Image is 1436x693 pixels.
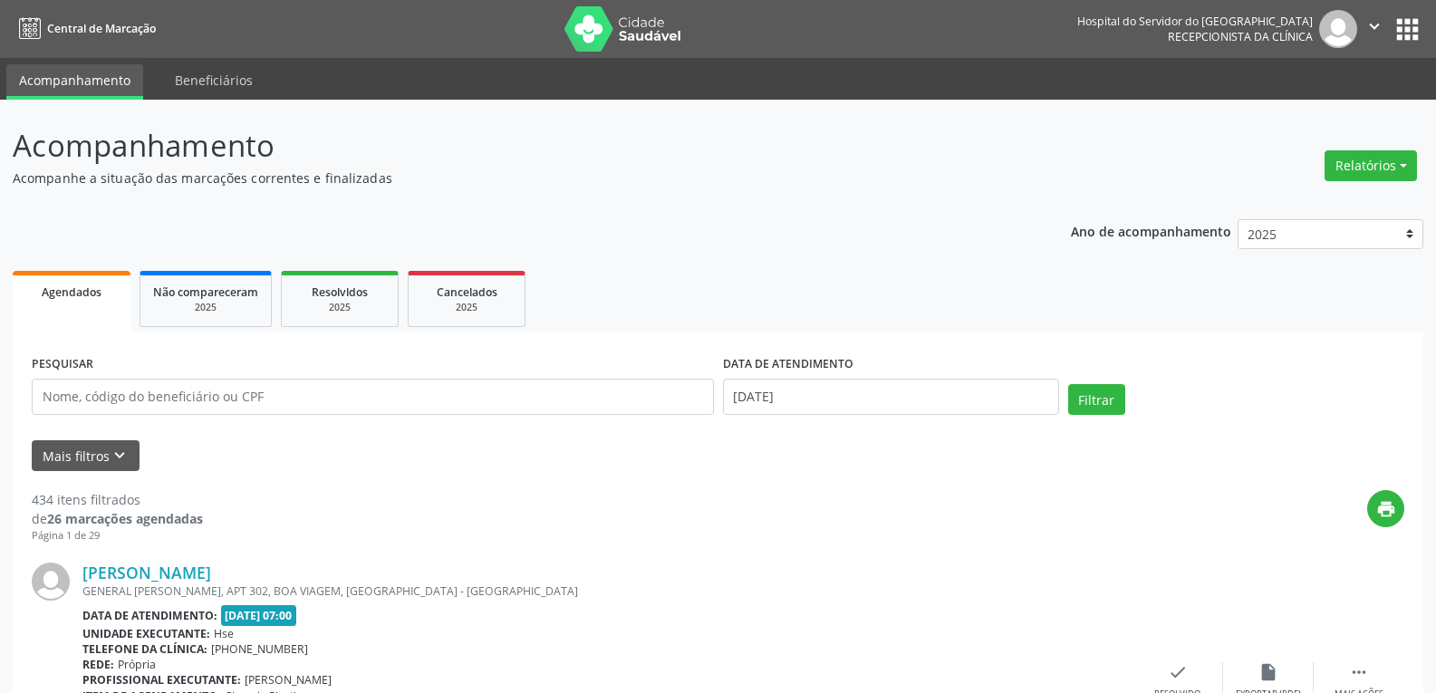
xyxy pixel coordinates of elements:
b: Unidade executante: [82,626,210,641]
input: Selecione um intervalo [723,379,1059,415]
i:  [1364,16,1384,36]
i: keyboard_arrow_down [110,446,130,466]
p: Acompanhe a situação das marcações correntes e finalizadas [13,168,1000,188]
span: Central de Marcação [47,21,156,36]
div: 2025 [294,301,385,314]
b: Telefone da clínica: [82,641,207,657]
div: de [32,509,203,528]
div: Hospital do Servidor do [GEOGRAPHIC_DATA] [1077,14,1313,29]
span: Resolvidos [312,284,368,300]
i: print [1376,499,1396,519]
button: Mais filtroskeyboard_arrow_down [32,440,140,472]
input: Nome, código do beneficiário ou CPF [32,379,714,415]
div: 434 itens filtrados [32,490,203,509]
button: apps [1392,14,1423,45]
b: Data de atendimento: [82,608,217,623]
i: check [1168,662,1188,682]
span: Recepcionista da clínica [1168,29,1313,44]
b: Rede: [82,657,114,672]
img: img [32,563,70,601]
a: Central de Marcação [13,14,156,43]
span: Não compareceram [153,284,258,300]
a: [PERSON_NAME] [82,563,211,582]
span: [PHONE_NUMBER] [211,641,308,657]
i:  [1349,662,1369,682]
label: PESQUISAR [32,351,93,379]
img: img [1319,10,1357,48]
span: Cancelados [437,284,497,300]
div: GENERAL [PERSON_NAME], APT 302, BOA VIAGEM, [GEOGRAPHIC_DATA] - [GEOGRAPHIC_DATA] [82,583,1132,599]
div: 2025 [153,301,258,314]
a: Beneficiários [162,64,265,96]
button:  [1357,10,1392,48]
strong: 26 marcações agendadas [47,510,203,527]
label: DATA DE ATENDIMENTO [723,351,853,379]
button: Relatórios [1325,150,1417,181]
span: Agendados [42,284,101,300]
button: Filtrar [1068,384,1125,415]
span: [DATE] 07:00 [221,605,297,626]
span: [PERSON_NAME] [245,672,332,688]
b: Profissional executante: [82,672,241,688]
i: insert_drive_file [1258,662,1278,682]
button: print [1367,490,1404,527]
span: Própria [118,657,156,672]
p: Acompanhamento [13,123,1000,168]
a: Acompanhamento [6,64,143,100]
span: Hse [214,626,234,641]
p: Ano de acompanhamento [1071,219,1231,242]
div: Página 1 de 29 [32,528,203,544]
div: 2025 [421,301,512,314]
